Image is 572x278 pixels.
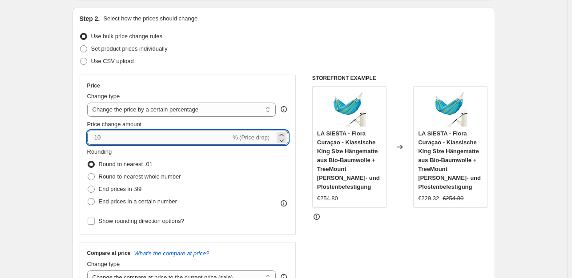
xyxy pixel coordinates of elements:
div: help [279,105,288,114]
span: Price change amount [87,121,142,127]
h3: Compare at price [87,250,131,257]
img: 91rZLUaaJVL_80x.jpg [331,91,367,127]
span: % (Price drop) [233,134,270,141]
span: LA SIESTA - Flora Curaçao - Klassische King Size Hängematte aus Bio-Baumwolle + TreeMount [PERSON... [317,130,380,190]
span: End prices in .99 [99,186,142,192]
p: Select how the prices should change [103,14,197,23]
input: -15 [87,131,231,145]
span: Change type [87,93,120,99]
span: Round to nearest .01 [99,161,153,167]
span: Show rounding direction options? [99,218,184,224]
h2: Step 2. [80,14,100,23]
div: €254.80 [317,194,338,203]
span: Rounding [87,148,112,155]
strike: €254.80 [443,194,463,203]
span: Round to nearest whole number [99,173,181,180]
h3: Price [87,82,100,89]
span: Change type [87,261,120,267]
img: 91rZLUaaJVL_80x.jpg [433,91,468,127]
span: End prices in a certain number [99,198,177,205]
h6: STOREFRONT EXAMPLE [312,75,488,82]
span: Use bulk price change rules [91,33,162,40]
span: Set product prices individually [91,45,168,52]
div: €229.32 [418,194,439,203]
button: What's the compare at price? [134,250,209,257]
span: LA SIESTA - Flora Curaçao - Klassische King Size Hängematte aus Bio-Baumwolle + TreeMount [PERSON... [418,130,481,190]
span: Use CSV upload [91,58,134,64]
